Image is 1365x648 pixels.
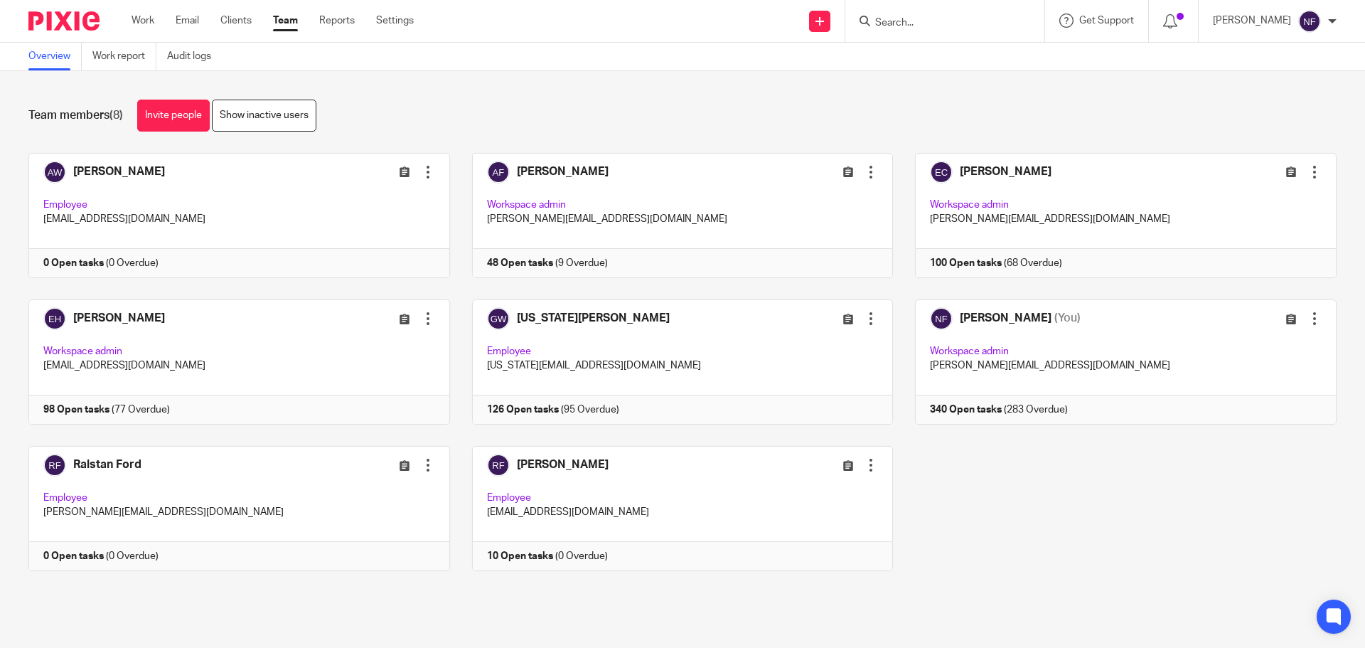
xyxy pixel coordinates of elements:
a: Show inactive users [212,100,316,132]
span: (8) [109,110,123,121]
a: Team [273,14,298,28]
img: svg%3E [1298,10,1321,33]
a: Overview [28,43,82,70]
img: Pixie [28,11,100,31]
span: Get Support [1079,16,1134,26]
a: Settings [376,14,414,28]
a: Work report [92,43,156,70]
h1: Team members [28,108,123,123]
a: Work [132,14,154,28]
a: Clients [220,14,252,28]
a: Reports [319,14,355,28]
a: Audit logs [167,43,222,70]
input: Search [874,17,1002,30]
a: Email [176,14,199,28]
p: [PERSON_NAME] [1213,14,1291,28]
a: Invite people [137,100,210,132]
